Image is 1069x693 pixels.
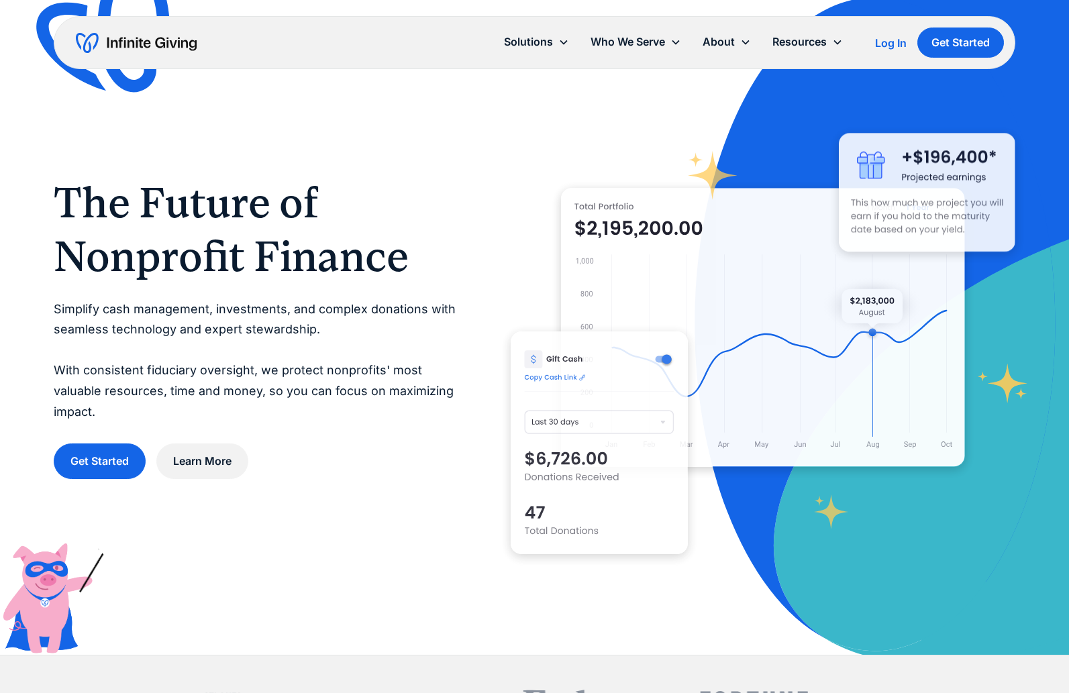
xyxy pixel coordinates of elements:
[561,188,965,467] img: nonprofit donation platform
[54,443,146,479] a: Get Started
[76,32,197,54] a: home
[580,28,692,56] div: Who We Serve
[875,35,907,51] a: Log In
[772,33,827,51] div: Resources
[762,28,854,56] div: Resources
[504,33,553,51] div: Solutions
[54,299,458,423] p: Simplify cash management, investments, and complex donations with seamless technology and expert ...
[591,33,665,51] div: Who We Serve
[54,176,458,283] h1: The Future of Nonprofit Finance
[875,38,907,48] div: Log In
[917,28,1004,58] a: Get Started
[978,364,1028,403] img: fundraising star
[493,28,580,56] div: Solutions
[703,33,735,51] div: About
[692,28,762,56] div: About
[511,331,687,554] img: donation software for nonprofits
[156,443,248,479] a: Learn More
